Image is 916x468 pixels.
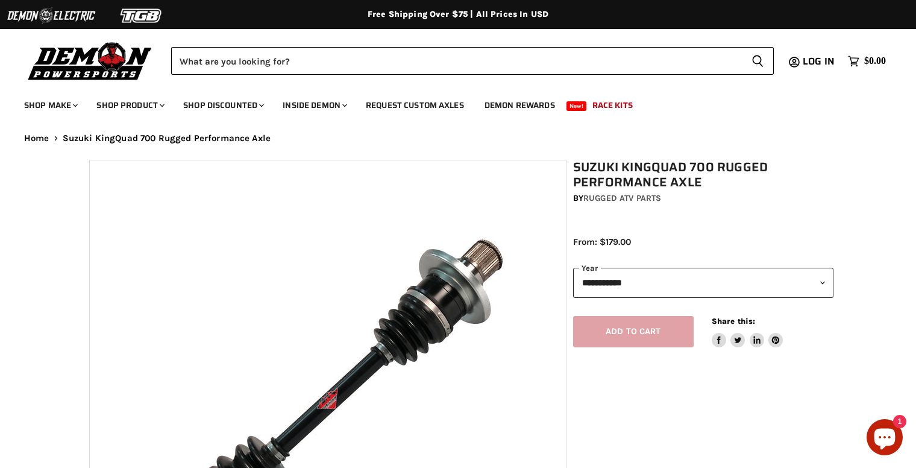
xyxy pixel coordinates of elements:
inbox-online-store-chat: Shopify online store chat [863,419,906,458]
h1: Suzuki KingQuad 700 Rugged Performance Axle [573,160,833,190]
div: by [573,192,833,205]
a: Rugged ATV Parts [583,193,661,203]
span: New! [566,101,587,111]
a: Race Kits [583,93,642,118]
a: Demon Rewards [475,93,564,118]
button: Search [742,47,774,75]
img: Demon Powersports [24,39,156,82]
a: Inside Demon [274,93,354,118]
aside: Share this: [712,316,783,348]
span: Suzuki KingQuad 700 Rugged Performance Axle [63,133,271,144]
a: Log in [797,56,842,67]
ul: Main menu [15,88,883,118]
span: $0.00 [864,55,886,67]
a: Shop Discounted [174,93,271,118]
a: Home [24,133,49,144]
img: Demon Electric Logo 2 [6,4,96,27]
span: Log in [803,54,835,69]
a: Request Custom Axles [357,93,473,118]
span: Share this: [712,317,755,326]
a: Shop Make [15,93,85,118]
a: $0.00 [842,52,892,70]
input: Search [171,47,742,75]
form: Product [171,47,774,75]
a: Shop Product [87,93,172,118]
img: TGB Logo 2 [96,4,187,27]
select: year [573,268,833,297]
span: From: $179.00 [573,236,631,247]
